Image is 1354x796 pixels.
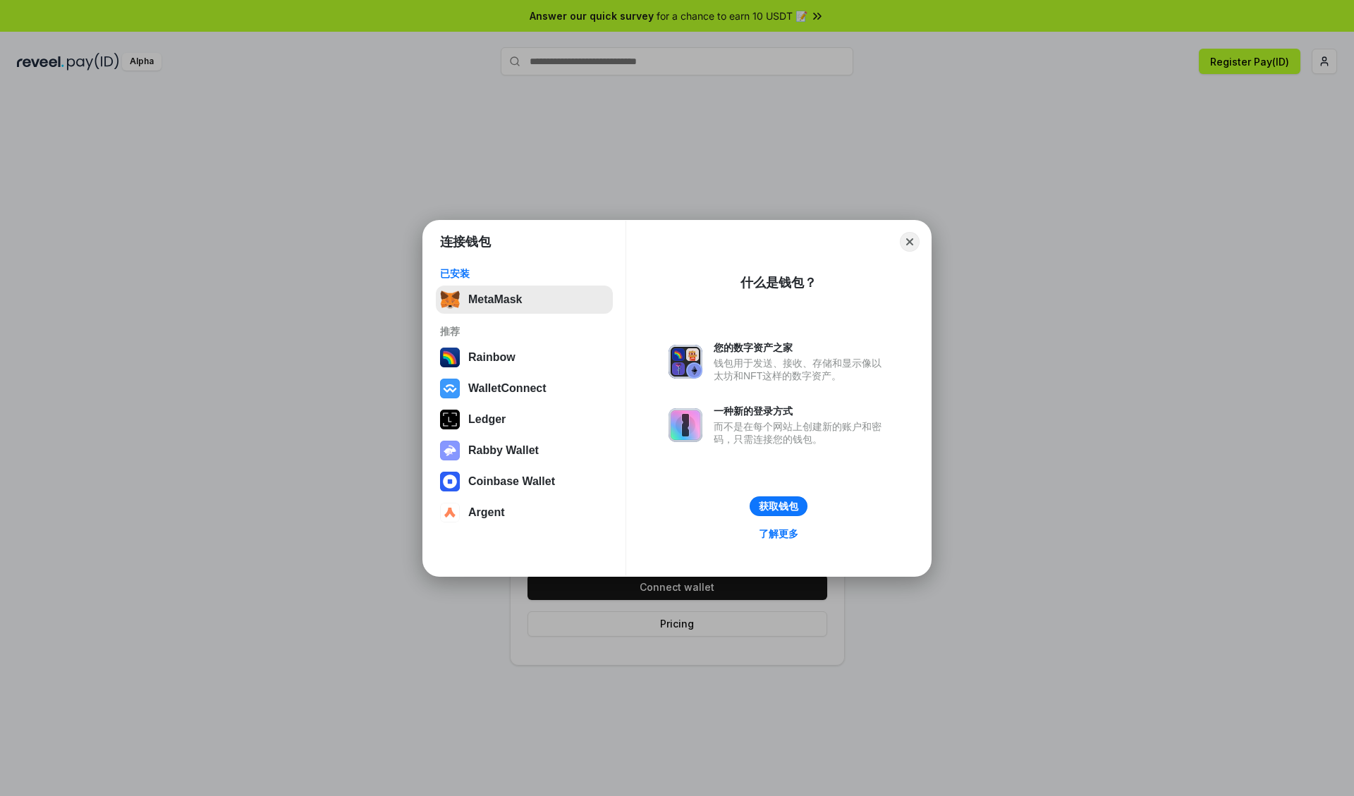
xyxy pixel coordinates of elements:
[468,444,539,457] div: Rabby Wallet
[440,472,460,491] img: svg+xml,%3Csvg%20width%3D%2228%22%20height%3D%2228%22%20viewBox%3D%220%200%2028%2028%22%20fill%3D...
[900,232,920,252] button: Close
[714,420,889,446] div: 而不是在每个网站上创建新的账户和密码，只需连接您的钱包。
[436,374,613,403] button: WalletConnect
[740,274,817,291] div: 什么是钱包？
[436,498,613,527] button: Argent
[440,290,460,310] img: svg+xml,%3Csvg%20fill%3D%22none%22%20height%3D%2233%22%20viewBox%3D%220%200%2035%2033%22%20width%...
[440,348,460,367] img: svg+xml,%3Csvg%20width%3D%22120%22%20height%3D%22120%22%20viewBox%3D%220%200%20120%20120%22%20fil...
[468,293,522,306] div: MetaMask
[714,357,889,382] div: 钱包用于发送、接收、存储和显示像以太坊和NFT这样的数字资产。
[436,286,613,314] button: MetaMask
[468,475,555,488] div: Coinbase Wallet
[714,405,889,417] div: 一种新的登录方式
[714,341,889,354] div: 您的数字资产之家
[436,467,613,496] button: Coinbase Wallet
[436,405,613,434] button: Ledger
[436,343,613,372] button: Rainbow
[669,345,702,379] img: svg+xml,%3Csvg%20xmlns%3D%22http%3A%2F%2Fwww.w3.org%2F2000%2Fsvg%22%20fill%3D%22none%22%20viewBox...
[468,506,505,519] div: Argent
[440,267,609,280] div: 已安装
[468,413,506,426] div: Ledger
[436,436,613,465] button: Rabby Wallet
[750,525,807,543] a: 了解更多
[669,408,702,442] img: svg+xml,%3Csvg%20xmlns%3D%22http%3A%2F%2Fwww.w3.org%2F2000%2Fsvg%22%20fill%3D%22none%22%20viewBox...
[759,527,798,540] div: 了解更多
[440,503,460,522] img: svg+xml,%3Csvg%20width%3D%2228%22%20height%3D%2228%22%20viewBox%3D%220%200%2028%2028%22%20fill%3D...
[440,379,460,398] img: svg+xml,%3Csvg%20width%3D%2228%22%20height%3D%2228%22%20viewBox%3D%220%200%2028%2028%22%20fill%3D...
[440,233,491,250] h1: 连接钱包
[468,382,547,395] div: WalletConnect
[440,325,609,338] div: 推荐
[759,500,798,513] div: 获取钱包
[440,410,460,429] img: svg+xml,%3Csvg%20xmlns%3D%22http%3A%2F%2Fwww.w3.org%2F2000%2Fsvg%22%20width%3D%2228%22%20height%3...
[750,496,807,516] button: 获取钱包
[440,441,460,460] img: svg+xml,%3Csvg%20xmlns%3D%22http%3A%2F%2Fwww.w3.org%2F2000%2Fsvg%22%20fill%3D%22none%22%20viewBox...
[468,351,516,364] div: Rainbow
